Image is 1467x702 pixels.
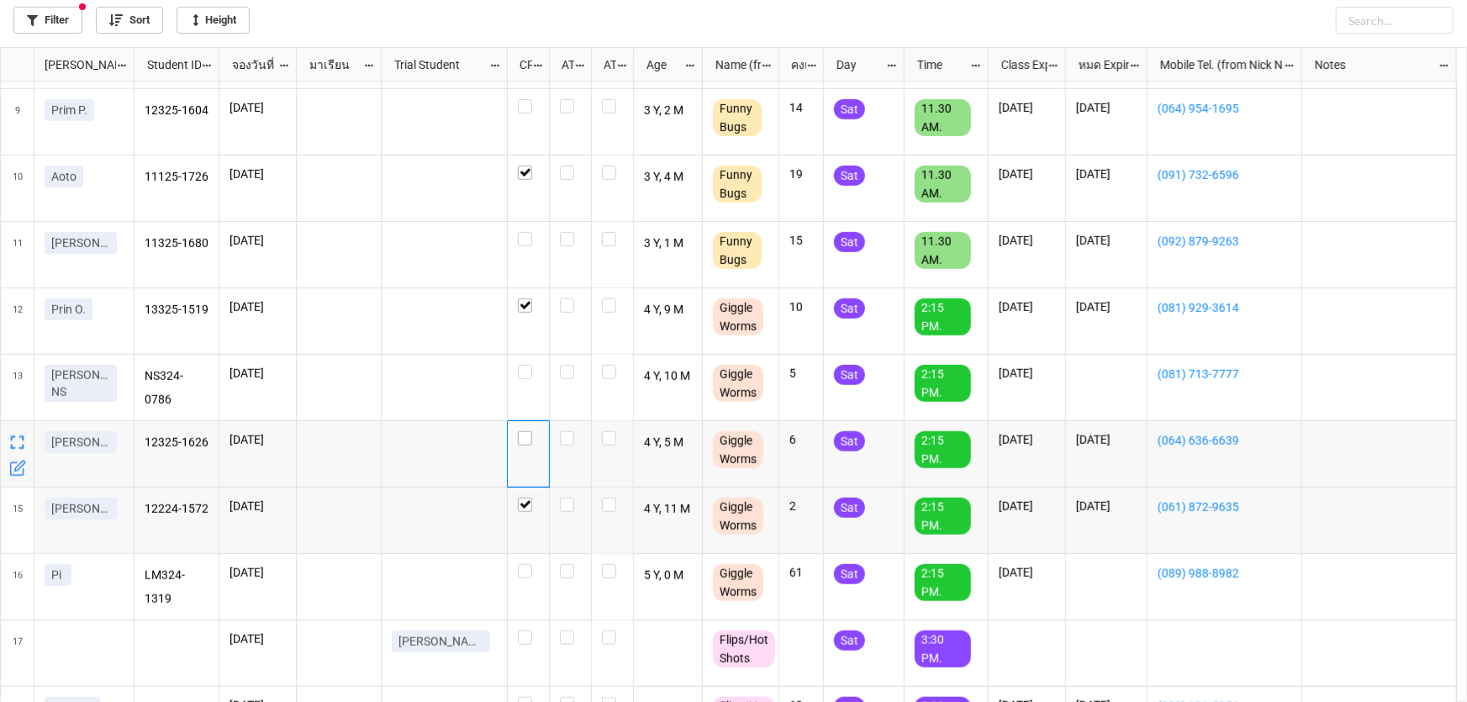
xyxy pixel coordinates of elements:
[915,232,971,269] div: 11.30 AM.
[137,55,201,74] div: Student ID (from [PERSON_NAME] Name)
[644,498,693,521] p: 4 Y, 11 M
[834,365,865,385] div: Sat
[230,431,286,448] p: [DATE]
[145,298,209,322] p: 13325-1519
[1076,298,1137,315] p: [DATE]
[13,355,23,420] span: 13
[51,102,87,119] p: Prim P.
[1158,99,1291,118] a: (064) 954-1695
[999,431,1055,448] p: [DATE]
[13,488,23,553] span: 15
[644,232,693,256] p: 3 Y, 1 M
[1,48,135,82] div: grid
[789,99,813,116] p: 14
[713,631,775,668] div: Flips/Hot Shots
[51,235,110,251] p: [PERSON_NAME]
[1158,431,1291,450] a: (064) 636-6639
[999,99,1055,116] p: [DATE]
[1076,99,1137,116] p: [DATE]
[13,156,23,221] span: 10
[1158,298,1291,317] a: (081) 929-3614
[644,365,693,388] p: 4 Y, 10 M
[1076,431,1137,448] p: [DATE]
[713,564,763,601] div: Giggle Worms
[299,55,363,74] div: มาเรียน
[999,298,1055,315] p: [DATE]
[13,7,82,34] a: Filter
[1158,564,1291,583] a: (089) 988-8982
[834,298,865,319] div: Sat
[398,633,483,650] p: [PERSON_NAME]
[915,431,971,468] div: 2:15 PM.
[834,564,865,584] div: Sat
[145,99,209,123] p: 12325-1604
[644,431,693,455] p: 4 Y, 5 M
[230,99,286,116] p: [DATE]
[51,367,110,400] p: [PERSON_NAME] NS
[834,166,865,186] div: Sat
[1336,7,1454,34] input: Search...
[789,365,813,382] p: 5
[222,55,278,74] div: จองวันที่
[145,431,209,455] p: 12325-1626
[644,99,693,123] p: 3 Y, 2 M
[834,498,865,518] div: Sat
[1076,232,1137,249] p: [DATE]
[230,365,286,382] p: [DATE]
[789,298,813,315] p: 10
[834,232,865,252] div: Sat
[230,298,286,315] p: [DATE]
[644,298,693,322] p: 4 Y, 9 M
[13,222,23,288] span: 11
[789,431,813,448] p: 6
[644,564,693,588] p: 5 Y, 0 M
[509,55,533,74] div: CF
[1158,232,1291,251] a: (092) 879-9263
[1076,166,1137,182] p: [DATE]
[915,564,971,601] div: 2:15 PM.
[51,500,110,517] p: [PERSON_NAME]
[789,166,813,182] p: 19
[789,564,813,581] p: 61
[781,55,806,74] div: คงเหลือ (from Nick Name)
[1076,498,1137,515] p: [DATE]
[915,166,971,203] div: 11.30 AM.
[999,166,1055,182] p: [DATE]
[789,498,813,515] p: 2
[907,55,970,74] div: Time
[915,298,971,335] div: 2:15 PM.
[594,55,617,74] div: ATK
[713,498,763,535] div: Giggle Worms
[705,55,761,74] div: Name (from Class)
[34,55,116,74] div: [PERSON_NAME] Name
[999,232,1055,249] p: [DATE]
[834,431,865,451] div: Sat
[834,99,865,119] div: Sat
[145,564,209,610] p: LM324-1319
[96,7,163,34] a: Sort
[145,232,209,256] p: 11325-1680
[145,166,209,189] p: 11125-1726
[999,365,1055,382] p: [DATE]
[145,498,209,521] p: 12224-1572
[915,365,971,402] div: 2:15 PM.
[826,55,886,74] div: Day
[713,232,762,269] div: Funny Bugs
[1150,55,1283,74] div: Mobile Tel. (from Nick Name)
[51,168,77,185] p: Aoto
[230,498,286,515] p: [DATE]
[177,7,250,34] a: Height
[644,166,693,189] p: 3 Y, 4 M
[1069,55,1129,74] div: หมด Expired date (from [PERSON_NAME] Name)
[230,166,286,182] p: [DATE]
[713,431,763,468] div: Giggle Worms
[713,166,762,203] div: Funny Bugs
[145,365,209,410] p: NS324-0786
[915,631,971,668] div: 3:30 PM.
[1158,498,1291,516] a: (061) 872-9635
[991,55,1047,74] div: Class Expiration
[1158,166,1291,184] a: (091) 732-6596
[713,298,763,335] div: Giggle Worms
[999,564,1055,581] p: [DATE]
[13,620,23,686] span: 17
